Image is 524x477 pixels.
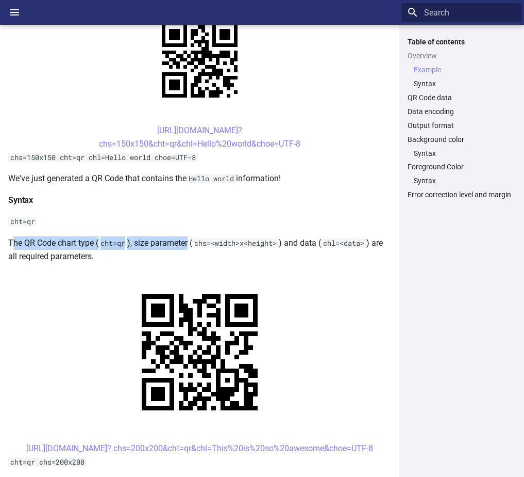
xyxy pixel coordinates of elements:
a: Foreground Color [408,162,516,171]
a: Data encoding [408,107,516,116]
a: QR Code data [408,93,516,102]
a: [URL][DOMAIN_NAME]?chs=150x150&cht=qr&chl=Hello%20world&choe=UTF-8 [99,125,300,149]
img: chart [119,271,281,434]
a: Syntax [414,176,516,185]
code: chs=<width>x<height> [192,239,279,248]
a: [URL][DOMAIN_NAME]? chs=200x200&cht=qr&chl=This%20is%20so%20awesome&choe=UTF-8 [26,443,373,453]
label: Table of contents [401,37,522,46]
a: Error correction level and margin [408,190,516,199]
a: Syntax [414,79,516,88]
a: Syntax [414,149,516,158]
nav: Background color [408,149,516,158]
code: chs=150x150 cht=qr chl=Hello world choe=UTF-8 [8,153,198,162]
code: cht=qr chs=200x200 [8,457,87,467]
p: We've just generated a QR Code that contains the information! [8,172,391,185]
nav: Table of contents [401,37,522,200]
code: Hello world [187,174,236,183]
a: Output format [408,121,516,130]
code: chl=<data> [321,239,366,248]
code: cht=qr [8,217,37,226]
img: chart [144,4,256,116]
a: Background color [408,135,516,144]
nav: Foreground Color [408,176,516,185]
code: cht=qr [98,239,127,248]
h4: Syntax [8,194,391,207]
nav: Overview [408,65,516,88]
a: Example [414,65,516,74]
p: The QR Code chart type ( ), size parameter ( ) and data ( ) are all required parameters. [8,236,391,263]
a: Overview [408,51,516,60]
input: Search [401,3,522,22]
